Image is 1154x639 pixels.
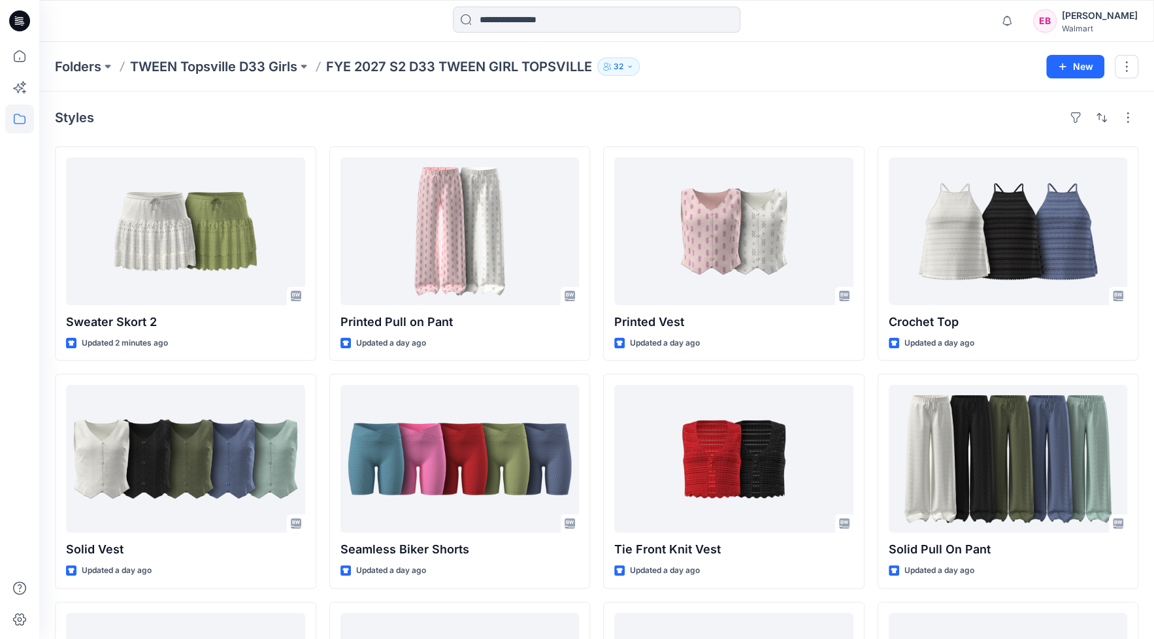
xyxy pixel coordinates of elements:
p: Printed Pull on Pant [340,313,580,331]
a: Solid Pull On Pant [889,385,1128,532]
p: Crochet Top [889,313,1128,331]
p: Solid Vest [66,540,305,559]
p: Updated a day ago [82,564,152,578]
a: Tie Front Knit Vest [614,385,853,532]
p: Updated a day ago [356,336,426,350]
p: Updated a day ago [630,336,700,350]
div: EB [1033,9,1057,33]
a: Seamless Biker Shorts [340,385,580,532]
a: Folders [55,57,101,76]
p: 32 [614,59,623,74]
button: New [1046,55,1104,78]
button: 32 [597,57,640,76]
a: Printed Pull on Pant [340,157,580,305]
p: Updated a day ago [356,564,426,578]
p: Updated 2 minutes ago [82,336,168,350]
div: [PERSON_NAME] [1062,8,1138,24]
p: Updated a day ago [630,564,700,578]
a: Crochet Top [889,157,1128,305]
p: Tie Front Knit Vest [614,540,853,559]
p: Updated a day ago [904,336,974,350]
h4: Styles [55,110,94,125]
p: Printed Vest [614,313,853,331]
p: Updated a day ago [904,564,974,578]
p: Solid Pull On Pant [889,540,1128,559]
div: Walmart [1062,24,1138,33]
p: Sweater Skort 2 [66,313,305,331]
a: Solid Vest [66,385,305,532]
p: FYE 2027 S2 D33 TWEEN GIRL TOPSVILLE [326,57,592,76]
a: TWEEN Topsville D33 Girls [130,57,297,76]
p: Seamless Biker Shorts [340,540,580,559]
a: Sweater Skort 2 [66,157,305,305]
a: Printed Vest [614,157,853,305]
